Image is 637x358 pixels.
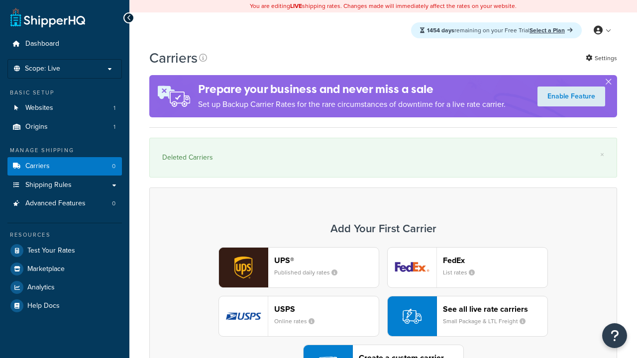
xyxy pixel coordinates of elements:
[7,99,122,117] li: Websites
[198,81,506,97] h4: Prepare your business and never miss a sale
[274,268,345,277] small: Published daily rates
[7,176,122,194] a: Shipping Rules
[219,296,268,336] img: usps logo
[113,104,115,112] span: 1
[113,123,115,131] span: 1
[25,65,60,73] span: Scope: Live
[530,26,573,35] a: Select a Plan
[25,40,59,48] span: Dashboard
[219,248,268,287] img: ups logo
[388,248,436,287] img: fedEx logo
[7,99,122,117] a: Websites 1
[218,296,379,337] button: usps logoUSPSOnline rates
[218,247,379,288] button: ups logoUPS®Published daily rates
[7,242,122,260] a: Test Your Rates
[25,123,48,131] span: Origins
[403,307,422,326] img: icon-carrier-liverate-becf4550.svg
[443,268,483,277] small: List rates
[25,199,86,208] span: Advanced Features
[537,87,605,106] a: Enable Feature
[149,75,198,117] img: ad-rules-rateshop-fe6ec290ccb7230408bd80ed9643f0289d75e0ffd9eb532fc0e269fcd187b520.png
[7,118,122,136] li: Origins
[7,35,122,53] a: Dashboard
[7,278,122,296] a: Analytics
[7,260,122,278] a: Marketplace
[27,302,60,310] span: Help Docs
[7,297,122,315] a: Help Docs
[7,194,122,213] li: Advanced Features
[443,304,547,314] header: See all live rate carriers
[411,22,582,38] div: remaining on your Free Trial
[25,162,50,171] span: Carriers
[112,199,115,208] span: 0
[27,247,75,255] span: Test Your Rates
[443,256,547,265] header: FedEx
[162,151,604,165] div: Deleted Carriers
[600,151,604,159] a: ×
[387,247,548,288] button: fedEx logoFedExList rates
[7,157,122,176] li: Carriers
[602,323,627,348] button: Open Resource Center
[112,162,115,171] span: 0
[387,296,548,337] button: See all live rate carriersSmall Package & LTL Freight
[7,146,122,155] div: Manage Shipping
[27,283,55,292] span: Analytics
[274,256,379,265] header: UPS®
[27,265,65,273] span: Marketplace
[7,118,122,136] a: Origins 1
[25,104,53,112] span: Websites
[427,26,454,35] strong: 1454 days
[149,48,198,68] h1: Carriers
[25,181,72,189] span: Shipping Rules
[7,231,122,239] div: Resources
[7,157,122,176] a: Carriers 0
[290,1,302,10] b: LIVE
[443,317,533,326] small: Small Package & LTL Freight
[198,97,506,111] p: Set up Backup Carrier Rates for the rare circumstances of downtime for a live rate carrier.
[10,7,85,27] a: ShipperHQ Home
[7,194,122,213] a: Advanced Features 0
[274,317,322,326] small: Online rates
[7,89,122,97] div: Basic Setup
[586,51,617,65] a: Settings
[274,304,379,314] header: USPS
[160,223,607,235] h3: Add Your First Carrier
